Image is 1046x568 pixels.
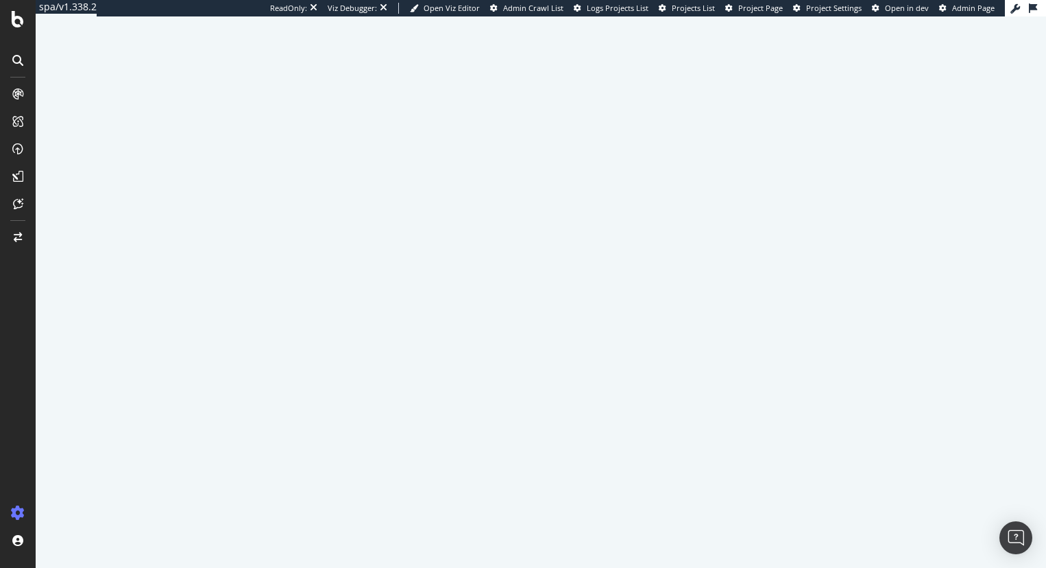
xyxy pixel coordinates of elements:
div: Viz Debugger: [328,3,377,14]
a: Admin Page [939,3,995,14]
span: Logs Projects List [587,3,648,13]
span: Admin Page [952,3,995,13]
a: Project Page [725,3,783,14]
a: Projects List [659,3,715,14]
span: Project Settings [806,3,862,13]
a: Open in dev [872,3,929,14]
span: Open in dev [885,3,929,13]
a: Open Viz Editor [410,3,480,14]
span: Admin Crawl List [503,3,563,13]
span: Projects List [672,3,715,13]
div: ReadOnly: [270,3,307,14]
a: Logs Projects List [574,3,648,14]
a: Project Settings [793,3,862,14]
span: Project Page [738,3,783,13]
a: Admin Crawl List [490,3,563,14]
div: Open Intercom Messenger [999,521,1032,554]
span: Open Viz Editor [424,3,480,13]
